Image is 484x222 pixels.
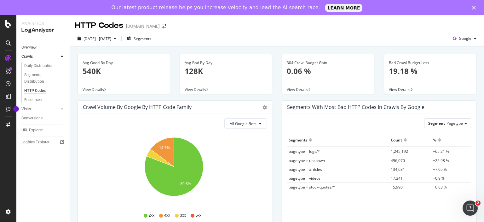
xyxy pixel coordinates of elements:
[447,121,463,126] span: Pagetype
[162,24,166,28] div: arrow-right-arrow-left
[83,66,165,76] p: 540K
[21,53,59,60] a: Crawls
[262,105,267,110] div: gear
[24,63,65,69] a: Daily Distribution
[21,27,65,34] div: LogAnalyzer
[24,72,65,85] a: Segments Distribution
[75,20,124,31] div: HTTP Codes
[185,87,206,92] span: View Details
[450,33,479,44] button: Google
[21,139,65,146] a: Logfiles Explorer
[428,121,445,126] span: Segment
[21,53,33,60] div: Crawls
[389,87,410,92] span: View Details
[21,127,43,134] div: URL Explorer
[21,115,65,122] a: Conversions
[289,184,335,190] span: pagetype = stock-quotes/*
[287,60,369,66] div: 304 Crawl Budget Gain
[159,146,170,150] text: 14.7%
[180,213,186,218] span: 3xx
[391,135,402,145] div: Count
[21,20,65,27] div: Analytics
[75,33,119,44] button: [DATE] - [DATE]
[21,127,65,134] a: URL Explorer
[391,158,405,163] span: 496,070
[149,213,155,218] span: 2xx
[287,87,308,92] span: View Details
[83,87,104,92] span: View Details
[230,121,256,126] span: All Google Bots
[475,201,481,206] span: 2
[433,158,449,163] span: +25.98 %
[433,184,447,190] span: +0.83 %
[389,66,471,76] p: 19.18 %
[433,135,436,145] div: %
[21,106,31,112] div: Visits
[463,201,478,216] iframe: Intercom live chat
[472,6,478,9] div: Close
[196,213,202,218] span: 5xx
[391,184,403,190] span: 15,990
[24,63,54,69] div: Daily Distribution
[134,36,151,41] span: Segments
[433,149,449,154] span: +65.21 %
[124,33,154,44] button: Segments
[289,149,320,154] span: pagetype = logs/*
[289,158,325,163] span: pagetype = unknown
[391,149,408,154] span: 1,245,192
[391,167,405,172] span: 134,631
[289,176,320,181] span: pagetype = videos
[83,134,265,207] svg: A chart.
[164,213,170,218] span: 4xx
[24,97,42,103] div: Resources
[112,4,320,11] div: Our latest product release helps you increase velocity and lead the AI search race.
[24,87,65,94] a: HTTP Codes
[433,176,445,181] span: +0.9 %
[289,135,307,145] div: Segments
[325,4,363,12] a: LEARN MORE
[459,36,471,41] span: Google
[21,106,59,112] a: Visits
[21,44,65,51] a: Overview
[391,176,403,181] span: 17,341
[224,118,267,129] button: All Google Bots
[24,87,46,94] div: HTTP Codes
[289,167,322,172] span: pagetype = articles
[21,139,49,146] div: Logfiles Explorer
[180,182,191,186] text: 80.8%
[24,97,65,103] a: Resources
[185,66,267,76] p: 128K
[21,44,37,51] div: Overview
[13,106,19,112] div: Tooltip anchor
[287,104,424,110] div: Segments with most bad HTTP codes in Crawls by google
[84,36,111,41] span: [DATE] - [DATE]
[287,66,369,76] p: 0.06 %
[433,167,447,172] span: +7.05 %
[83,60,165,66] div: Avg Good By Day
[185,60,267,66] div: Avg Bad By Day
[126,23,160,29] div: [DOMAIN_NAME]
[83,104,192,110] div: Crawl Volume by google by HTTP Code Family
[389,60,471,66] div: Bad Crawl Budget Loss
[24,72,59,85] div: Segments Distribution
[21,115,43,122] div: Conversions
